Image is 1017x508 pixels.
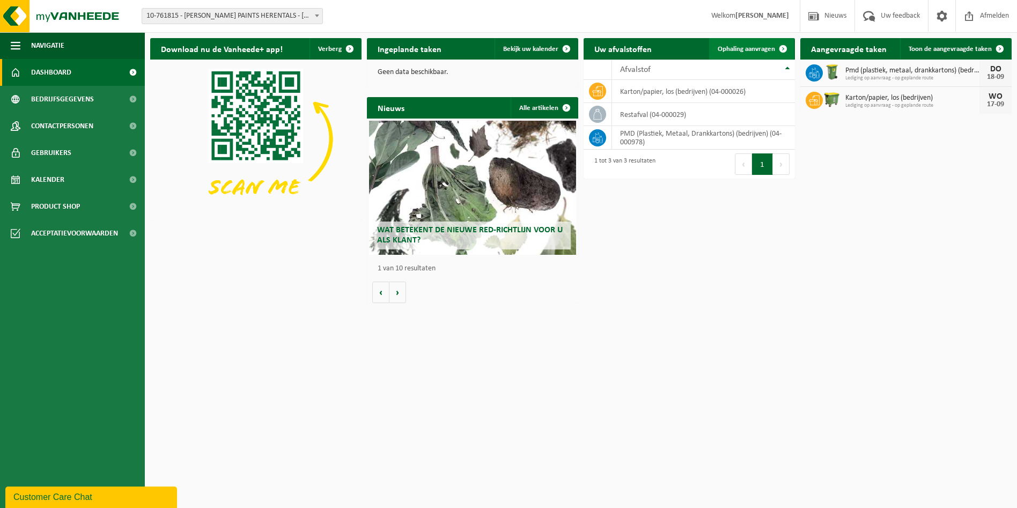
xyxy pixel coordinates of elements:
[845,94,979,102] span: Karton/papier, los (bedrijven)
[985,65,1006,73] div: DO
[367,38,452,59] h2: Ingeplande taken
[150,38,293,59] h2: Download nu de Vanheede+ app!
[909,46,992,53] span: Toon de aangevraagde taken
[735,153,752,175] button: Previous
[367,97,415,118] h2: Nieuws
[709,38,794,60] a: Ophaling aanvragen
[372,282,389,303] button: Vorige
[318,46,342,53] span: Verberg
[752,153,773,175] button: 1
[369,121,576,255] a: Wat betekent de nieuwe RED-richtlijn voor u als klant?
[150,60,362,218] img: Download de VHEPlus App
[31,59,71,86] span: Dashboard
[31,166,64,193] span: Kalender
[389,282,406,303] button: Volgende
[31,220,118,247] span: Acceptatievoorwaarden
[985,92,1006,101] div: WO
[31,193,80,220] span: Product Shop
[31,86,94,113] span: Bedrijfsgegevens
[620,65,651,74] span: Afvalstof
[845,75,979,82] span: Lediging op aanvraag - op geplande route
[31,113,93,139] span: Contactpersonen
[377,226,563,245] span: Wat betekent de nieuwe RED-richtlijn voor u als klant?
[773,153,790,175] button: Next
[845,102,979,109] span: Lediging op aanvraag - op geplande route
[378,69,568,76] p: Geen data beschikbaar.
[612,80,795,103] td: karton/papier, los (bedrijven) (04-000026)
[823,63,841,81] img: WB-0240-HPE-GN-50
[31,139,71,166] span: Gebruikers
[495,38,577,60] a: Bekijk uw kalender
[511,97,577,119] a: Alle artikelen
[503,46,558,53] span: Bekijk uw kalender
[589,152,655,176] div: 1 tot 3 van 3 resultaten
[718,46,775,53] span: Ophaling aanvragen
[612,126,795,150] td: PMD (Plastiek, Metaal, Drankkartons) (bedrijven) (04-000978)
[5,484,179,508] iframe: chat widget
[309,38,360,60] button: Verberg
[142,8,323,24] span: 10-761815 - THIRY PAINTS HERENTALS - HERENTALS
[985,101,1006,108] div: 17-09
[142,9,322,24] span: 10-761815 - THIRY PAINTS HERENTALS - HERENTALS
[31,32,64,59] span: Navigatie
[985,73,1006,81] div: 18-09
[735,12,789,20] strong: [PERSON_NAME]
[845,67,979,75] span: Pmd (plastiek, metaal, drankkartons) (bedrijven)
[378,265,573,273] p: 1 van 10 resultaten
[823,90,841,108] img: WB-1100-HPE-GN-50
[612,103,795,126] td: restafval (04-000029)
[900,38,1011,60] a: Toon de aangevraagde taken
[584,38,662,59] h2: Uw afvalstoffen
[800,38,897,59] h2: Aangevraagde taken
